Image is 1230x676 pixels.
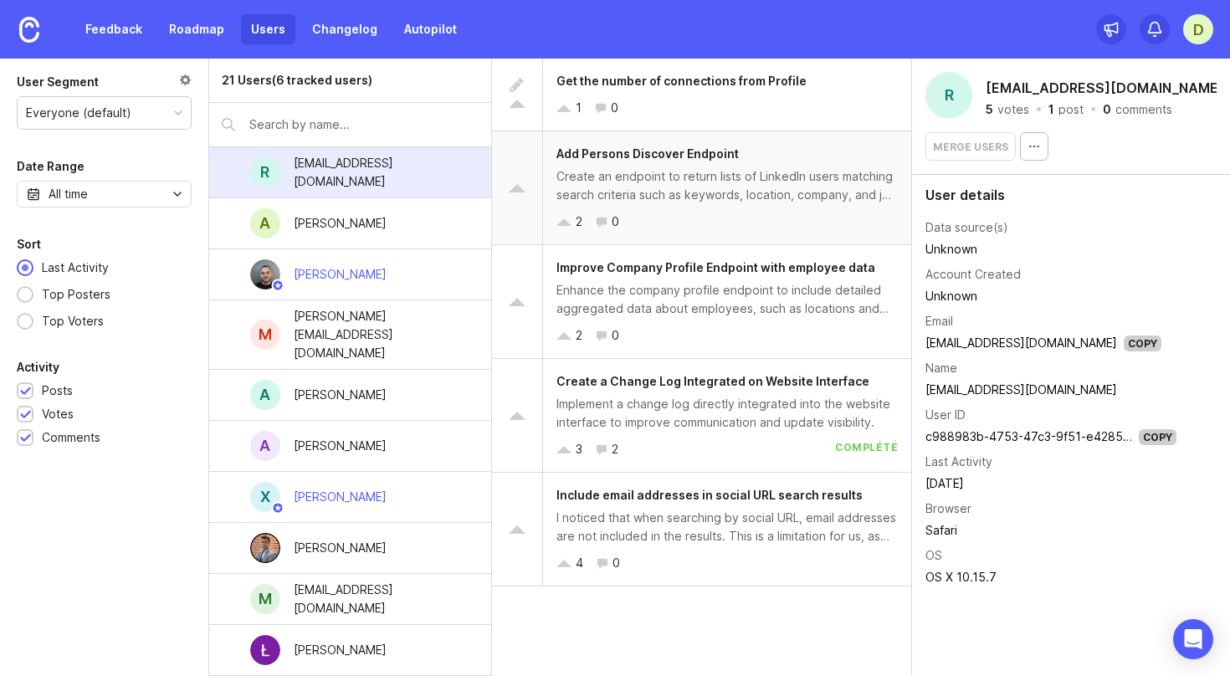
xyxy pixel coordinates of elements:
div: m [250,584,280,614]
div: 1 [576,99,582,117]
div: [PERSON_NAME] [294,488,387,506]
img: Canny Home [19,17,39,43]
div: 2 [576,213,582,231]
div: [PERSON_NAME][EMAIL_ADDRESS][DOMAIN_NAME] [294,307,464,362]
div: User Segment [17,72,99,92]
div: 2 [576,326,582,345]
td: Unknown [925,238,1176,260]
img: Shazin Siddiqui [250,533,280,563]
div: I noticed that when searching by social URL, email addresses are not included in the results. Thi... [556,509,898,545]
div: · [1034,104,1043,115]
div: Enhance the company profile endpoint to include detailed aggregated data about employees, such as... [556,281,898,318]
div: 0 [1103,104,1111,115]
div: Unknown [925,287,1176,305]
a: Improve Company Profile Endpoint with employee dataEnhance the company profile endpoint to includ... [492,245,911,359]
div: 0 [611,99,618,117]
a: Roadmap [159,14,234,44]
div: complété [835,440,898,458]
div: Browser [925,499,971,518]
div: [EMAIL_ADDRESS][DOMAIN_NAME] [294,581,464,617]
div: Last Activity [925,453,992,471]
div: [PERSON_NAME] [294,214,387,233]
div: A [250,208,280,238]
div: Create an endpoint to return lists of LinkedIn users matching search criteria such as keywords, l... [556,167,898,204]
div: Top Voters [33,312,112,330]
a: Autopilot [394,14,467,44]
div: X [250,482,280,512]
div: · [1089,104,1098,115]
div: [PERSON_NAME] [294,265,387,284]
td: Safari [925,520,1176,541]
div: Implement a change log directly integrated into the website interface to improve communication an... [556,395,898,432]
div: Copy [1124,335,1161,351]
img: member badge [271,502,284,515]
div: Activity [17,357,59,377]
div: r [925,72,972,119]
span: Improve Company Profile Endpoint with employee data [556,260,875,274]
div: Open Intercom Messenger [1173,619,1213,659]
div: Account Created [925,265,1021,284]
div: All time [49,185,88,203]
div: Votes [42,405,74,423]
div: OS [925,546,942,565]
div: Everyone (default) [26,104,131,122]
button: D [1183,14,1213,44]
div: Email [925,312,953,330]
a: Include email addresses in social URL search resultsI noticed that when searching by social URL, ... [492,473,911,586]
div: Copy [1139,429,1176,445]
div: 2 [612,440,618,458]
div: Comments [42,428,100,447]
div: User details [925,188,1217,202]
div: Posts [42,382,73,400]
img: Łukasz Nawaro [250,635,280,665]
img: member badge [271,279,284,292]
div: User ID [925,406,966,424]
div: Data source(s) [925,218,1008,237]
div: [PERSON_NAME] [294,437,387,455]
div: Date Range [17,156,85,177]
span: Get the number of connections from Profile [556,74,807,88]
div: m [250,320,280,350]
div: 3 [576,440,582,458]
div: Last Activity [33,259,117,277]
a: Add Persons Discover EndpointCreate an endpoint to return lists of LinkedIn users matching search... [492,131,911,245]
div: 21 Users (6 tracked users) [222,71,372,90]
div: r [250,157,280,187]
input: Search by name... [249,115,479,134]
h2: [EMAIL_ADDRESS][DOMAIN_NAME] [982,75,1227,100]
div: 0 [612,213,619,231]
a: Feedback [75,14,152,44]
div: 0 [612,554,620,572]
img: Eduard [250,259,280,289]
span: Create a Change Log Integrated on Website Interface [556,374,869,388]
div: 4 [576,554,583,572]
a: Get the number of connections from Profile10 [492,59,911,131]
time: [DATE] [925,476,964,490]
a: Changelog [302,14,387,44]
span: Include email addresses in social URL search results [556,488,863,502]
div: votes [997,104,1029,115]
td: OS X 10.15.7 [925,566,1176,588]
div: [PERSON_NAME] [294,641,387,659]
div: 1 [1048,104,1054,115]
span: Add Persons Discover Endpoint [556,146,739,161]
div: post [1058,104,1084,115]
div: 0 [612,326,619,345]
div: A [250,431,280,461]
div: comments [1115,104,1172,115]
a: Create a Change Log Integrated on Website InterfaceImplement a change log directly integrated int... [492,359,911,473]
div: [PERSON_NAME] [294,386,387,404]
div: Name [925,359,957,377]
div: [EMAIL_ADDRESS][DOMAIN_NAME] [294,154,464,191]
div: Sort [17,234,41,254]
div: [PERSON_NAME] [294,539,387,557]
div: 5 [986,104,993,115]
a: [EMAIL_ADDRESS][DOMAIN_NAME] [925,335,1117,350]
div: Top Posters [33,285,119,304]
div: c988983b-4753-47c3-9f51-e4285946d69e [925,428,1132,446]
svg: toggle icon [164,187,191,201]
td: [EMAIL_ADDRESS][DOMAIN_NAME] [925,379,1176,401]
a: Users [241,14,295,44]
div: A [250,380,280,410]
